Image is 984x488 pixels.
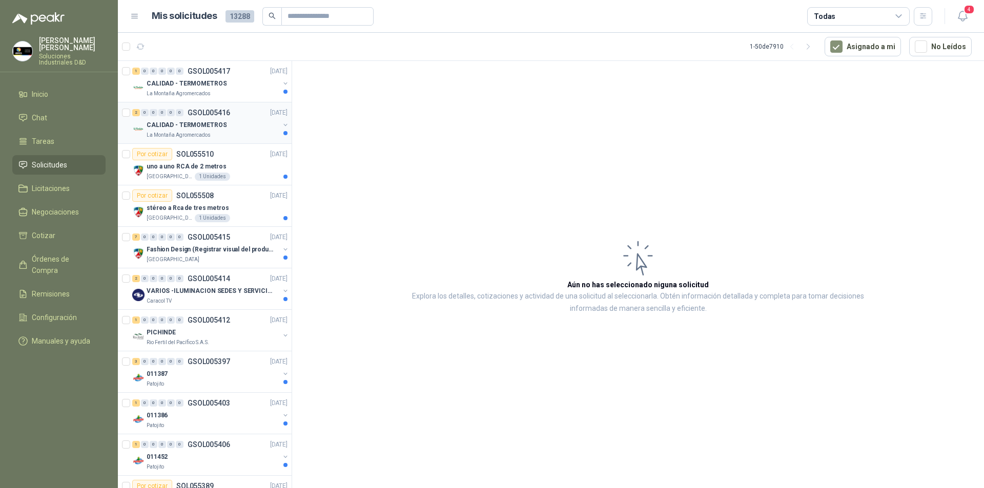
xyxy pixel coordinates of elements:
[225,10,254,23] span: 13288
[39,37,106,51] p: [PERSON_NAME] [PERSON_NAME]
[32,312,77,323] span: Configuración
[132,441,140,448] div: 1
[176,316,183,324] div: 0
[32,136,54,147] span: Tareas
[32,230,55,241] span: Cotizar
[188,68,230,75] p: GSOL005417
[141,441,149,448] div: 0
[176,441,183,448] div: 0
[158,234,166,241] div: 0
[12,331,106,351] a: Manuales y ayuda
[158,275,166,282] div: 0
[158,358,166,365] div: 0
[567,279,709,290] h3: Aún no has seleccionado niguna solicitud
[152,9,217,24] h1: Mis solicitudes
[147,203,229,213] p: stéreo a Rca de tres metros
[188,234,230,241] p: GSOL005415
[132,65,290,98] a: 1 0 0 0 0 0 GSOL005417[DATE] Company LogoCALIDAD - TERMOMETROSLa Montaña Agromercados
[147,245,274,254] p: Fashion Design (Registrar visual del producto)
[167,68,175,75] div: 0
[150,316,157,324] div: 0
[132,455,145,467] img: Company Logo
[118,185,292,227] a: Por cotizarSOL055508[DATE] Company Logostéreo a Rca de tres metros[GEOGRAPHIC_DATA]1 Unidades
[39,53,106,66] p: Soluciones Industriales D&D
[132,148,172,160] div: Por cotizar
[176,109,183,116] div: 0
[147,328,176,337] p: PICHINDE
[132,330,145,343] img: Company Logo
[13,41,32,61] img: Company Logo
[132,189,172,202] div: Por cotizar
[825,37,901,56] button: Asignado a mi
[141,109,149,116] div: 0
[270,191,288,201] p: [DATE]
[132,247,145,260] img: Company Logo
[167,109,175,116] div: 0
[176,68,183,75] div: 0
[167,234,175,241] div: 0
[132,123,145,135] img: Company Logo
[132,164,145,177] img: Company Logo
[132,397,290,430] a: 1 0 0 0 0 0 GSOL005403[DATE] Company Logo011386Patojito
[132,234,140,241] div: 7
[141,316,149,324] div: 0
[32,206,79,218] span: Negociaciones
[147,286,274,296] p: VARIOS -ILUMINACION SEDES Y SERVICIOS
[188,316,230,324] p: GSOL005412
[132,107,290,139] a: 2 0 0 0 0 0 GSOL005416[DATE] Company LogoCALIDAD - TERMOMETROSLa Montaña Agromercados
[32,159,67,171] span: Solicitudes
[176,399,183,407] div: 0
[270,108,288,118] p: [DATE]
[132,272,290,305] a: 2 0 0 0 0 0 GSOL005414[DATE] Company LogoVARIOS -ILUMINACION SEDES Y SERVICIOSCaracol TV
[132,399,140,407] div: 1
[158,399,166,407] div: 0
[150,399,157,407] div: 0
[158,316,166,324] div: 0
[147,90,211,98] p: La Montaña Agromercados
[32,89,48,100] span: Inicio
[150,441,157,448] div: 0
[132,206,145,218] img: Company Logo
[12,155,106,175] a: Solicitudes
[32,288,70,300] span: Remisiones
[270,440,288,450] p: [DATE]
[147,411,168,420] p: 011386
[141,399,149,407] div: 0
[147,452,168,462] p: 011452
[270,398,288,408] p: [DATE]
[147,297,172,305] p: Caracol TV
[158,109,166,116] div: 0
[147,338,209,347] p: Rio Fertil del Pacífico S.A.S.
[195,214,230,222] div: 1 Unidades
[188,441,230,448] p: GSOL005406
[32,183,70,194] span: Licitaciones
[147,463,164,471] p: Patojito
[270,315,288,325] p: [DATE]
[150,275,157,282] div: 0
[167,399,175,407] div: 0
[269,12,276,19] span: search
[953,7,972,26] button: 4
[270,357,288,367] p: [DATE]
[132,372,145,384] img: Company Logo
[188,109,230,116] p: GSOL005416
[147,79,227,89] p: CALIDAD - TERMOMETROS
[150,109,157,116] div: 0
[158,441,166,448] div: 0
[158,68,166,75] div: 0
[188,399,230,407] p: GSOL005403
[176,358,183,365] div: 0
[167,275,175,282] div: 0
[150,358,157,365] div: 0
[167,316,175,324] div: 0
[150,234,157,241] div: 0
[12,249,106,280] a: Órdenes de Compra
[147,173,193,181] p: [GEOGRAPHIC_DATA]
[150,68,157,75] div: 0
[132,314,290,347] a: 1 0 0 0 0 0 GSOL005412[DATE] Company LogoPICHINDERio Fertil del Pacífico S.A.S.
[750,38,816,55] div: 1 - 50 de 7910
[909,37,972,56] button: No Leídos
[141,275,149,282] div: 0
[176,151,214,158] p: SOL055510
[12,12,65,25] img: Logo peakr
